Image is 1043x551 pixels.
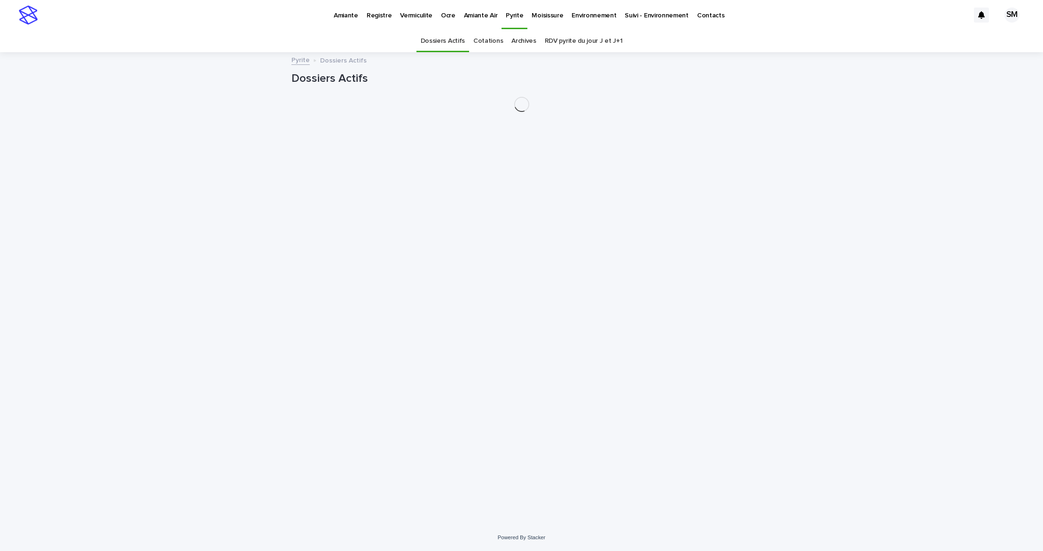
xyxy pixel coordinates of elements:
p: Dossiers Actifs [320,55,367,65]
a: Pyrite [291,54,310,65]
a: Cotations [473,30,503,52]
div: SM [1004,8,1019,23]
a: Powered By Stacker [498,535,545,540]
a: RDV pyrite du jour J et J+1 [545,30,623,52]
h1: Dossiers Actifs [291,72,752,86]
a: Dossiers Actifs [421,30,465,52]
img: stacker-logo-s-only.png [19,6,38,24]
a: Archives [511,30,536,52]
